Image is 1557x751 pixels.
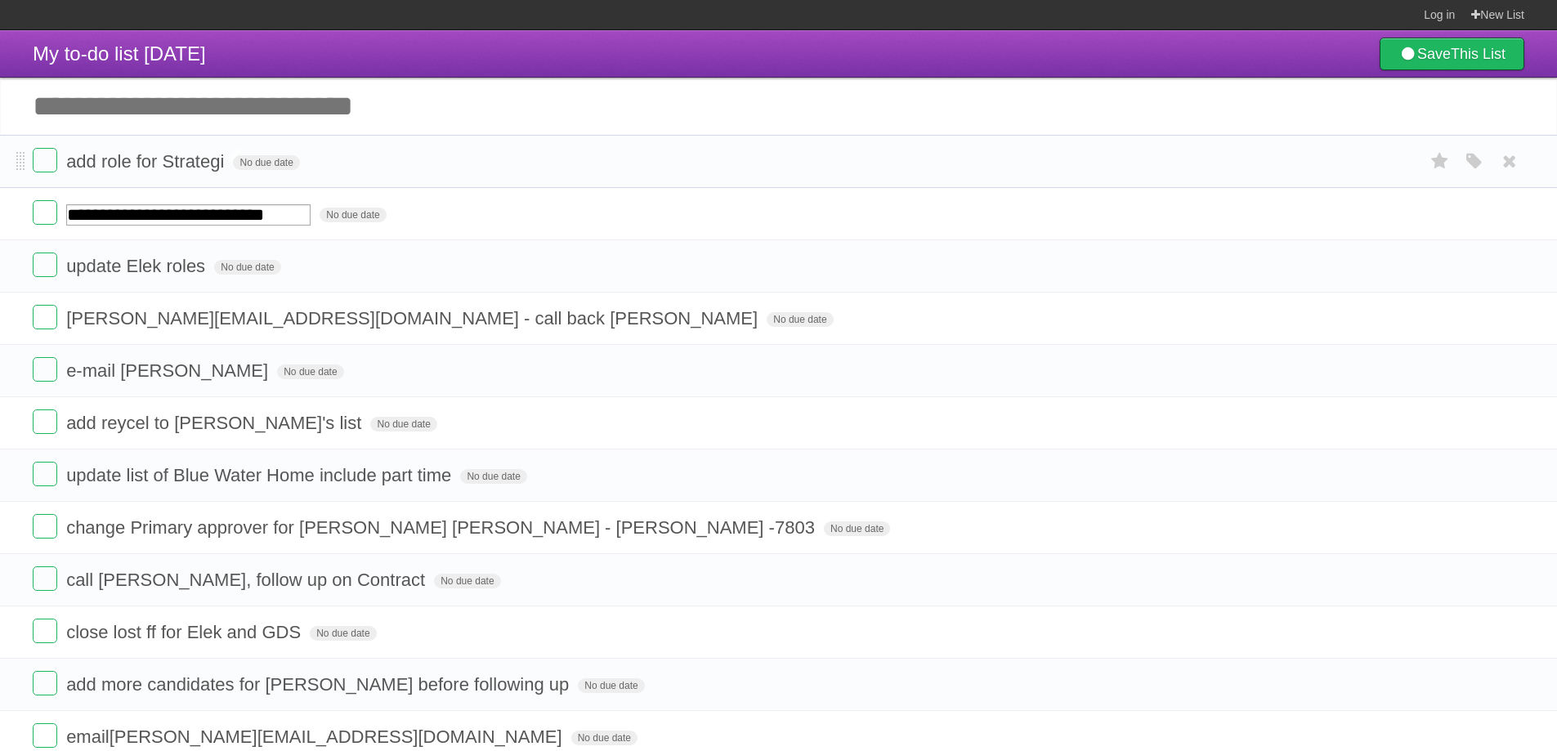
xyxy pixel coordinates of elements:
label: Star task [1425,148,1456,175]
label: Done [33,566,57,591]
label: Done [33,619,57,643]
span: No due date [233,155,299,170]
span: No due date [571,731,638,745]
span: No due date [824,521,890,536]
span: email [PERSON_NAME][EMAIL_ADDRESS][DOMAIN_NAME] [66,726,566,747]
span: No due date [434,574,500,588]
span: No due date [310,626,376,641]
span: [PERSON_NAME][EMAIL_ADDRESS][DOMAIN_NAME] - call back [PERSON_NAME] [66,308,762,329]
span: add role for Strategi [66,151,228,172]
span: No due date [320,208,386,222]
label: Done [33,723,57,748]
span: add more candidates for [PERSON_NAME] before following up [66,674,573,695]
span: No due date [370,417,436,431]
span: No due date [578,678,644,693]
label: Done [33,671,57,695]
a: SaveThis List [1380,38,1524,70]
label: Done [33,148,57,172]
span: change Primary approver for [PERSON_NAME] [PERSON_NAME] - [PERSON_NAME] -7803 [66,517,819,538]
span: No due date [460,469,526,484]
label: Done [33,357,57,382]
label: Done [33,200,57,225]
span: e-mail [PERSON_NAME] [66,360,272,381]
span: call [PERSON_NAME], follow up on Contract [66,570,429,590]
span: No due date [767,312,833,327]
span: update list of Blue Water Home include part time [66,465,455,485]
span: My to-do list [DATE] [33,42,206,65]
b: This List [1451,46,1506,62]
span: No due date [277,364,343,379]
label: Done [33,305,57,329]
span: add reycel to [PERSON_NAME]'s list [66,413,365,433]
span: update Elek roles [66,256,209,276]
label: Done [33,462,57,486]
label: Done [33,253,57,277]
label: Done [33,514,57,539]
span: No due date [214,260,280,275]
label: Done [33,409,57,434]
span: close lost ff for Elek and GDS [66,622,305,642]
